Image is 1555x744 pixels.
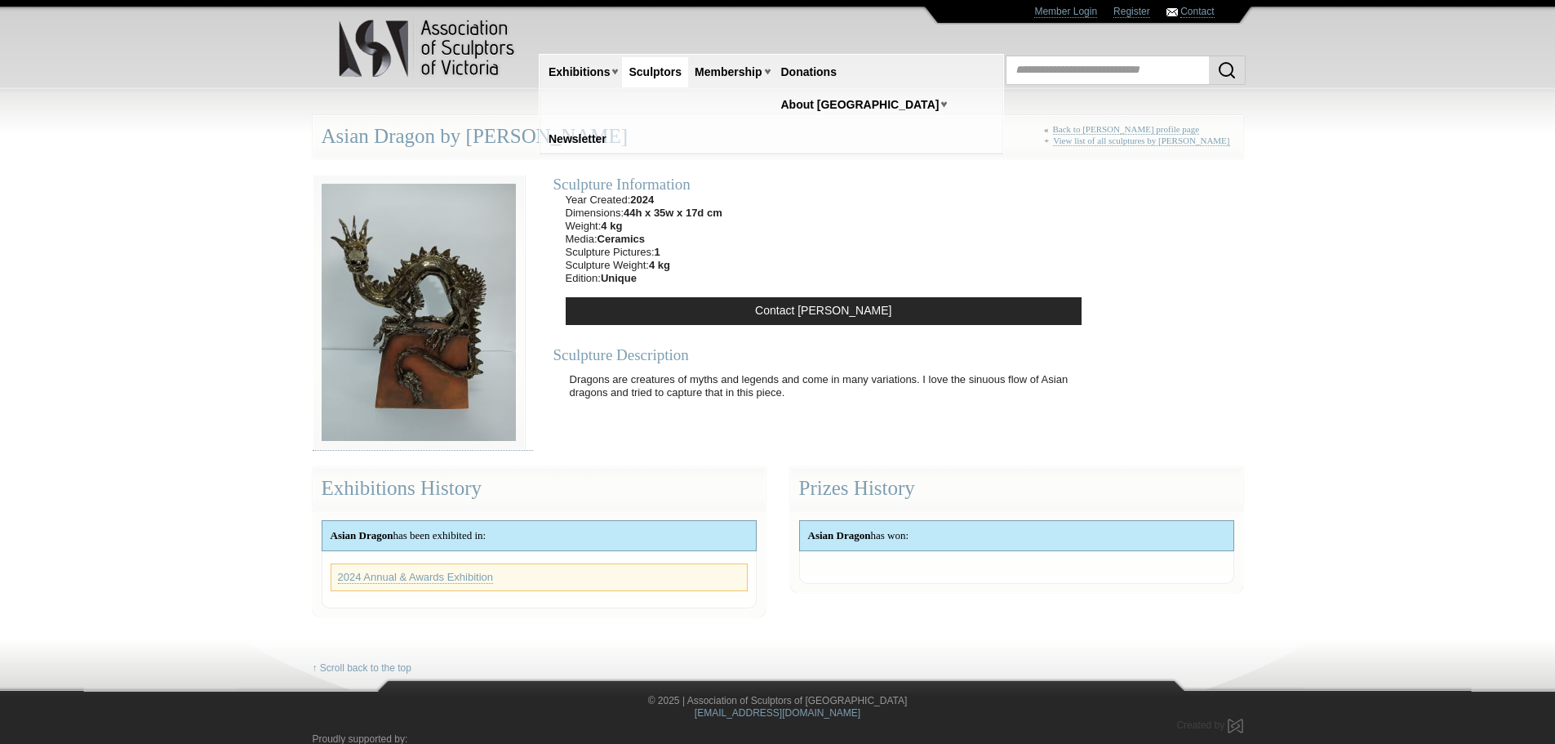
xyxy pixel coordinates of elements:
[542,57,616,87] a: Exhibitions
[566,297,1082,325] a: Contact [PERSON_NAME]
[695,707,860,719] a: [EMAIL_ADDRESS][DOMAIN_NAME]
[1166,8,1178,16] img: Contact ASV
[601,272,637,284] strong: Unique
[553,175,1094,194] div: Sculpture Information
[566,272,722,285] li: Edition:
[598,233,646,245] strong: Ceramics
[624,207,722,219] strong: 44h x 35w x 17d cm
[601,220,622,232] strong: 4 kg
[322,521,756,550] div: has been exhibited in:
[1053,136,1229,146] a: View list of all sculptures by [PERSON_NAME]
[1228,719,1243,733] img: Created by Marby
[566,259,722,272] li: Sculpture Weight:
[313,467,766,510] div: Exhibitions History
[808,529,871,541] strong: Asian Dragon
[562,365,1094,408] p: Dragons are creatures of myths and legends and come in many variations. I love the sinuous flow o...
[1176,719,1242,731] a: Created by
[566,207,722,220] li: Dimensions:
[553,345,1094,364] div: Sculpture Description
[1217,60,1237,80] img: Search
[1044,124,1234,153] div: « +
[566,194,722,207] li: Year Created:
[1053,124,1200,135] a: Back to [PERSON_NAME] profile page
[331,529,393,541] strong: Asian Dragon
[775,90,946,120] a: About [GEOGRAPHIC_DATA]
[790,467,1243,510] div: Prizes History
[800,521,1233,550] div: has won:
[630,194,654,206] strong: 2024
[313,175,525,450] img: 67_wilson,_heather_-_asian_dragon__medium.jpg
[1176,719,1224,731] span: Created by
[338,16,518,81] img: logo.png
[313,662,411,675] a: ↑ Scroll back to the top
[338,571,494,584] a: 2024 Annual & Awards Exhibition
[313,115,1243,158] div: Asian Dragon by [PERSON_NAME]
[1034,6,1097,18] a: Member Login
[1113,6,1150,18] a: Register
[566,220,722,233] li: Weight:
[566,233,722,246] li: Media:
[649,259,670,271] strong: 4 kg
[775,57,843,87] a: Donations
[300,695,1255,719] div: © 2025 | Association of Sculptors of [GEOGRAPHIC_DATA]
[566,246,722,259] li: Sculpture Pictures:
[1180,6,1214,18] a: Contact
[655,246,660,258] strong: 1
[688,57,768,87] a: Membership
[542,124,613,154] a: Newsletter
[622,57,688,87] a: Sculptors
